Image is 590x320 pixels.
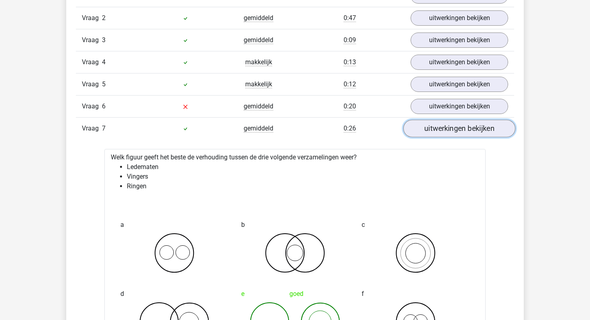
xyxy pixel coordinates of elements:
[344,124,356,132] span: 0:26
[241,217,245,233] span: b
[344,36,356,44] span: 0:09
[127,181,479,191] li: Ringen
[244,102,273,110] span: gemiddeld
[245,80,272,88] span: makkelijk
[82,79,102,89] span: Vraag
[82,124,102,133] span: Vraag
[120,217,124,233] span: a
[102,14,106,22] span: 2
[344,58,356,66] span: 0:13
[241,286,349,302] div: goed
[362,286,364,302] span: f
[244,124,273,132] span: gemiddeld
[102,58,106,66] span: 4
[244,14,273,22] span: gemiddeld
[82,35,102,45] span: Vraag
[241,286,244,302] span: e
[411,55,508,70] a: uitwerkingen bekijken
[82,13,102,23] span: Vraag
[362,217,365,233] span: c
[344,14,356,22] span: 0:47
[411,33,508,48] a: uitwerkingen bekijken
[411,10,508,26] a: uitwerkingen bekijken
[102,102,106,110] span: 6
[127,162,479,172] li: Ledematen
[102,36,106,44] span: 3
[411,99,508,114] a: uitwerkingen bekijken
[344,80,356,88] span: 0:12
[120,286,124,302] span: d
[403,120,515,137] a: uitwerkingen bekijken
[102,80,106,88] span: 5
[411,77,508,92] a: uitwerkingen bekijken
[82,102,102,111] span: Vraag
[82,57,102,67] span: Vraag
[102,124,106,132] span: 7
[344,102,356,110] span: 0:20
[244,36,273,44] span: gemiddeld
[245,58,272,66] span: makkelijk
[127,172,479,181] li: Vingers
